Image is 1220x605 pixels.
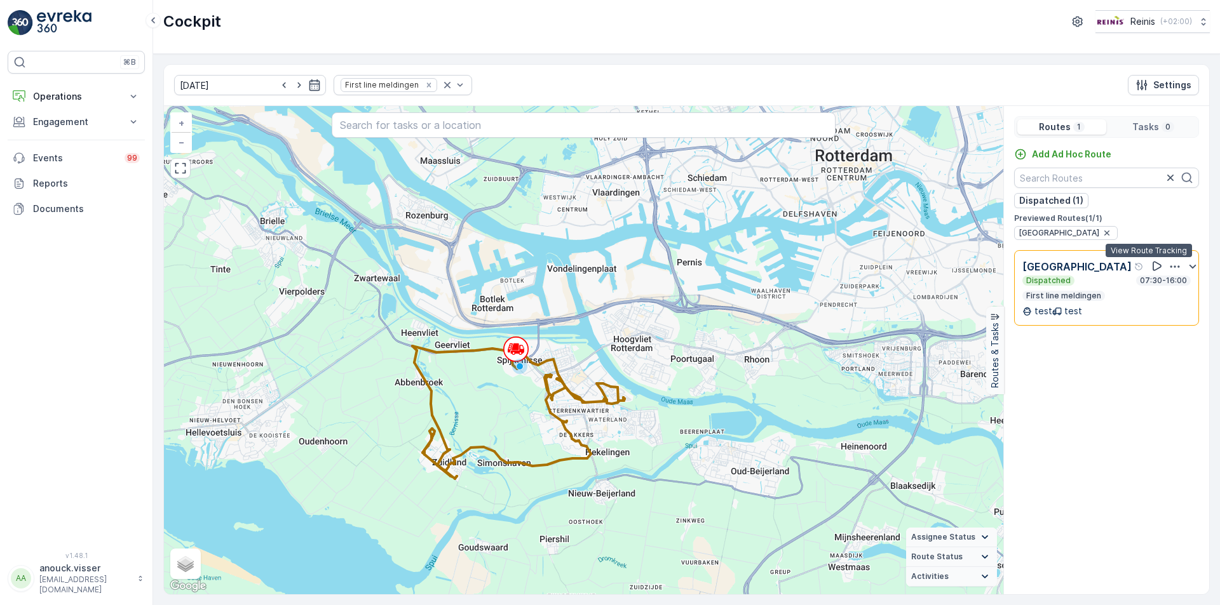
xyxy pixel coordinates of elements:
a: Reports [8,171,145,196]
p: Dispatched [1025,276,1072,286]
input: Search Routes [1014,168,1199,188]
p: ⌘B [123,57,136,67]
a: Zoom Out [172,133,191,152]
span: v 1.48.1 [8,552,145,559]
button: AAanouck.visser[EMAIL_ADDRESS][DOMAIN_NAME] [8,562,145,595]
a: Open this area in Google Maps (opens a new window) [167,578,209,594]
button: Dispatched (1) [1014,193,1088,208]
p: Tasks [1132,121,1159,133]
p: Add Ad Hoc Route [1032,148,1111,161]
input: dd/mm/yyyy [174,75,326,95]
p: test [1034,305,1052,317]
span: Activities [911,571,949,582]
p: [EMAIL_ADDRESS][DOMAIN_NAME] [39,575,131,595]
p: Previewed Routes ( 1 / 1 ) [1014,213,1199,223]
div: View Route Tracking [1106,244,1192,258]
p: Events [33,152,117,164]
span: Assignee Status [911,532,975,542]
p: Dispatched (1) [1019,194,1083,207]
div: Remove First line meldingen [422,80,436,90]
p: Cockpit [163,11,221,32]
p: First line meldingen [1025,291,1102,301]
p: Operations [33,90,119,103]
p: [GEOGRAPHIC_DATA] [1022,259,1132,274]
p: test [1064,305,1082,317]
a: Events99 [8,145,145,171]
img: Google [167,578,209,594]
a: Documents [8,196,145,222]
button: Engagement [8,109,145,135]
span: + [179,117,184,128]
p: Reinis [1130,15,1155,28]
div: Help Tooltip Icon [1134,262,1144,272]
p: 0 [1164,122,1172,132]
p: Engagement [33,116,119,128]
summary: Assignee Status [906,528,997,547]
summary: Activities [906,567,997,587]
p: anouck.visser [39,562,131,575]
a: Layers [172,550,200,578]
input: Search for tasks or a location [332,112,836,138]
img: Reinis-Logo-Vrijstaand_Tekengebied-1-copy2_aBO4n7j.png [1095,15,1125,29]
button: Settings [1128,75,1199,95]
p: Routes [1039,121,1071,133]
a: Zoom In [172,114,191,133]
span: − [179,136,185,147]
span: Route Status [911,552,963,562]
p: Routes & Tasks [989,322,1001,388]
span: [GEOGRAPHIC_DATA] [1019,228,1099,238]
a: Add Ad Hoc Route [1014,148,1111,161]
div: AA [11,568,31,588]
p: Settings [1153,79,1191,91]
img: logo [8,10,33,36]
img: logo_light-DOdMpM7g.png [37,10,91,36]
summary: Route Status [906,547,997,567]
p: Reports [33,177,140,190]
button: Reinis(+02:00) [1095,10,1210,33]
p: ( +02:00 ) [1160,17,1192,27]
p: 99 [127,153,137,163]
button: Operations [8,84,145,109]
p: Documents [33,203,140,215]
p: 1 [1076,122,1082,132]
p: 07:30-16:00 [1139,276,1188,286]
div: First line meldingen [341,79,421,91]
